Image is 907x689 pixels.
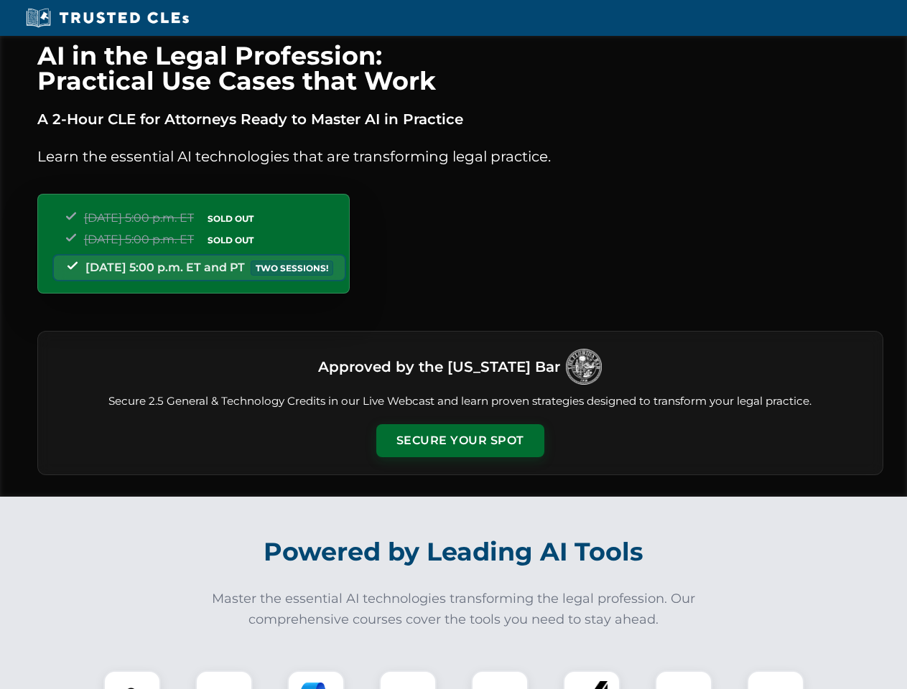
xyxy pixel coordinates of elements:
button: Secure Your Spot [376,424,544,457]
p: Learn the essential AI technologies that are transforming legal practice. [37,145,883,168]
span: SOLD OUT [203,233,259,248]
img: Trusted CLEs [22,7,193,29]
span: SOLD OUT [203,211,259,226]
span: [DATE] 5:00 p.m. ET [84,233,194,246]
p: Secure 2.5 General & Technology Credits in our Live Webcast and learn proven strategies designed ... [55,393,865,410]
h3: Approved by the [US_STATE] Bar [318,354,560,380]
img: Logo [566,349,602,385]
p: A 2-Hour CLE for Attorneys Ready to Master AI in Practice [37,108,883,131]
h1: AI in the Legal Profession: Practical Use Cases that Work [37,43,883,93]
h2: Powered by Leading AI Tools [56,527,852,577]
p: Master the essential AI technologies transforming the legal profession. Our comprehensive courses... [203,589,705,630]
span: [DATE] 5:00 p.m. ET [84,211,194,225]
